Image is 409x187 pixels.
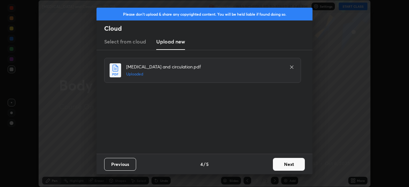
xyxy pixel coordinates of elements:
[204,161,205,168] h4: /
[126,71,283,77] h5: Uploaded
[126,63,283,70] h4: [MEDICAL_DATA] and circulation.pdf
[104,158,136,171] button: Previous
[156,38,185,45] h3: Upload new
[206,161,209,168] h4: 5
[200,161,203,168] h4: 4
[273,158,305,171] button: Next
[96,8,313,20] div: Please don't upload & share any copyrighted content. You will be held liable if found doing so.
[104,24,313,33] h2: Cloud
